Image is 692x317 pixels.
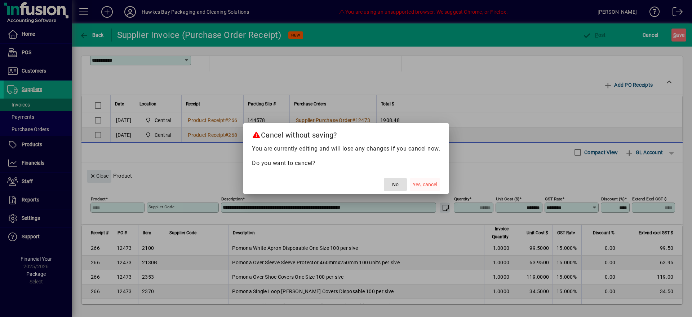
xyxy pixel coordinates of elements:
[252,159,440,168] p: Do you want to cancel?
[243,123,449,144] h2: Cancel without saving?
[410,178,440,191] button: Yes, cancel
[252,144,440,153] p: You are currently editing and will lose any changes if you cancel now.
[384,178,407,191] button: No
[413,181,437,188] span: Yes, cancel
[392,181,399,188] span: No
